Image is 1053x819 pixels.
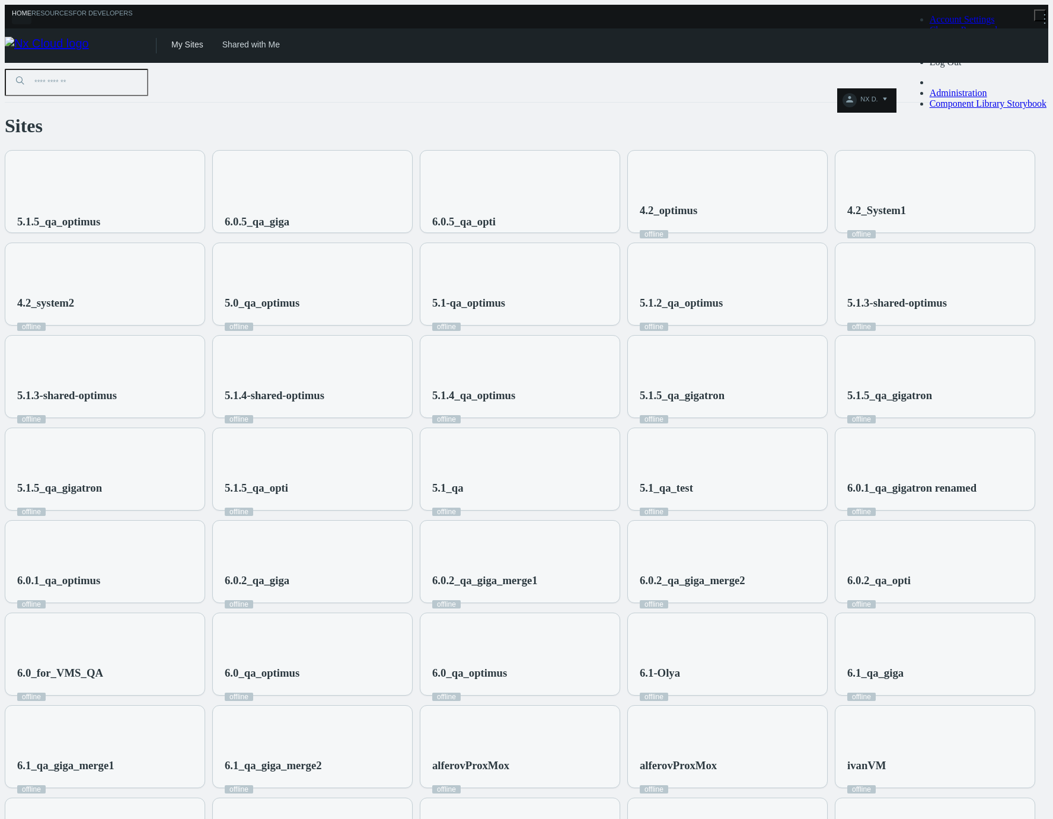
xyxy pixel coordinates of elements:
[225,759,322,772] nx-search-highlight: 6.1_qa_giga_merge2
[171,40,203,60] div: My Sites
[222,40,280,49] a: Shared with Me
[225,693,253,701] a: offline
[640,204,697,216] nx-search-highlight: 4.2_optimus
[432,215,496,228] nx-search-highlight: 6.0.5_qa_opti
[640,785,668,793] a: offline
[640,230,668,238] a: offline
[17,574,100,587] nx-search-highlight: 6.0.1_qa_optimus
[847,204,906,216] nx-search-highlight: 4.2_System1
[847,667,904,679] nx-search-highlight: 6.1_qa_giga
[31,9,73,24] a: Resources
[847,508,876,516] a: offline
[847,574,911,587] nx-search-highlight: 6.0.2_qa_opti
[930,14,995,24] a: Account Settings
[5,115,43,136] span: Sites
[432,785,461,793] a: offline
[432,508,461,516] a: offline
[640,482,693,494] nx-search-highlight: 5.1_qa_test
[847,323,876,331] a: offline
[17,693,46,701] a: offline
[847,230,876,238] a: offline
[847,297,947,309] nx-search-highlight: 5.1.3-shared-optimus
[432,574,538,587] nx-search-highlight: 6.0.2_qa_giga_merge1
[17,389,117,401] nx-search-highlight: 5.1.3-shared-optimus
[640,389,725,401] nx-search-highlight: 5.1.5_qa_gigatron
[432,389,515,401] nx-search-highlight: 5.1.4_qa_optimus
[847,482,977,494] nx-search-highlight: 6.0.1_qa_gigatron renamed
[640,574,745,587] nx-search-highlight: 6.0.2_qa_giga_merge2
[432,323,461,331] a: offline
[640,693,668,701] a: offline
[17,759,114,772] nx-search-highlight: 6.1_qa_giga_merge1
[225,574,289,587] nx-search-highlight: 6.0.2_qa_giga
[432,600,461,608] a: offline
[640,415,668,423] a: offline
[225,482,288,494] nx-search-highlight: 5.1.5_qa_opti
[17,323,46,331] a: offline
[432,693,461,701] a: offline
[17,785,46,793] a: offline
[225,297,299,309] nx-search-highlight: 5.0_qa_optimus
[17,297,74,309] nx-search-highlight: 4.2_system2
[12,9,31,24] a: Home
[847,785,876,793] a: offline
[640,667,680,679] nx-search-highlight: 6.1-Olya
[640,323,668,331] a: offline
[847,415,876,423] a: offline
[860,95,877,109] span: NX D.
[17,215,100,228] nx-search-highlight: 5.1.5_qa_optimus
[17,415,46,423] a: offline
[847,389,932,401] nx-search-highlight: 5.1.5_qa_gigatron
[930,25,997,35] a: Change Password
[17,667,103,679] nx-search-highlight: 6.0_for_VMS_QA
[847,600,876,608] a: offline
[640,508,668,516] a: offline
[73,9,133,24] a: For Developers
[225,785,253,793] a: offline
[225,215,289,228] nx-search-highlight: 6.0.5_qa_giga
[225,667,299,679] nx-search-highlight: 6.0_qa_optimus
[432,759,509,772] nx-search-highlight: alferovProxMox
[225,415,253,423] a: offline
[432,297,505,309] nx-search-highlight: 5.1-qa_optimus
[225,600,253,608] a: offline
[5,37,156,55] img: Nx Cloud logo
[225,323,253,331] a: offline
[225,508,253,516] a: offline
[432,415,461,423] a: offline
[930,98,1046,109] a: Component Library Storybook
[847,759,886,772] nx-search-highlight: ivanVM
[432,482,463,494] nx-search-highlight: 5.1_qa
[17,482,102,494] nx-search-highlight: 5.1.5_qa_gigatron
[225,389,324,401] nx-search-highlight: 5.1.4-shared-optimus
[640,759,717,772] nx-search-highlight: alferovProxMox
[432,667,507,679] nx-search-highlight: 6.0_qa_optimus
[837,88,896,113] button: NX D.
[640,600,668,608] a: offline
[17,600,46,608] a: offline
[17,508,46,516] a: offline
[640,297,723,309] nx-search-highlight: 5.1.2_qa_optimus
[847,693,876,701] a: offline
